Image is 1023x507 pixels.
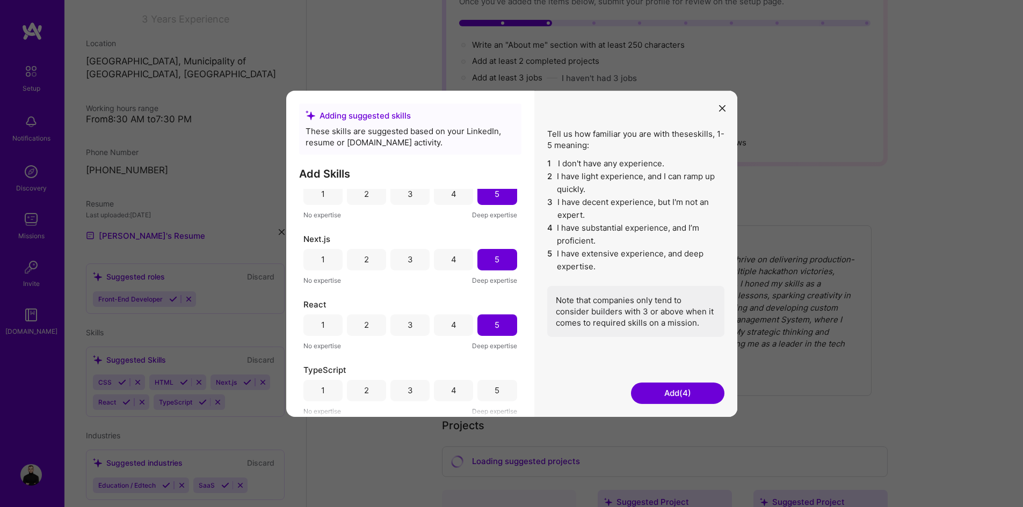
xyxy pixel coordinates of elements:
[451,319,456,330] div: 4
[321,319,325,330] div: 1
[719,105,725,112] i: icon Close
[495,188,499,200] div: 5
[303,274,341,285] span: No expertise
[286,90,737,416] div: modal
[547,247,553,273] span: 5
[364,319,369,330] div: 2
[451,188,456,200] div: 4
[547,195,724,221] li: I have decent experience, but I'm not an expert.
[547,157,724,170] li: I don't have any experience.
[472,340,517,351] span: Deep expertise
[472,274,517,285] span: Deep expertise
[408,254,413,265] div: 3
[303,233,330,244] span: Next.js
[495,385,499,396] div: 5
[299,167,521,180] h3: Add Skills
[303,298,327,310] span: React
[303,405,341,416] span: No expertise
[408,319,413,330] div: 3
[364,385,369,396] div: 2
[306,111,315,120] i: icon SuggestedTeams
[408,385,413,396] div: 3
[547,170,724,195] li: I have light experience, and I can ramp up quickly.
[547,195,553,221] span: 3
[547,170,553,195] span: 2
[306,125,515,148] div: These skills are suggested based on your LinkedIn, resume or [DOMAIN_NAME] activity.
[495,254,499,265] div: 5
[631,383,724,404] button: Add(4)
[303,364,346,375] span: TypeScript
[547,128,724,336] div: Tell us how familiar you are with these skills , 1-5 meaning:
[321,385,325,396] div: 1
[451,254,456,265] div: 4
[547,285,724,336] div: Note that companies only tend to consider builders with 3 or above when it comes to required skil...
[364,188,369,200] div: 2
[547,221,553,247] span: 4
[547,221,724,247] li: I have substantial experience, and I’m proficient.
[547,157,554,170] span: 1
[408,188,413,200] div: 3
[495,319,499,330] div: 5
[321,254,325,265] div: 1
[451,385,456,396] div: 4
[472,405,517,416] span: Deep expertise
[364,254,369,265] div: 2
[472,209,517,220] span: Deep expertise
[303,209,341,220] span: No expertise
[303,340,341,351] span: No expertise
[321,188,325,200] div: 1
[547,247,724,273] li: I have extensive experience, and deep expertise.
[306,109,515,121] div: Adding suggested skills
